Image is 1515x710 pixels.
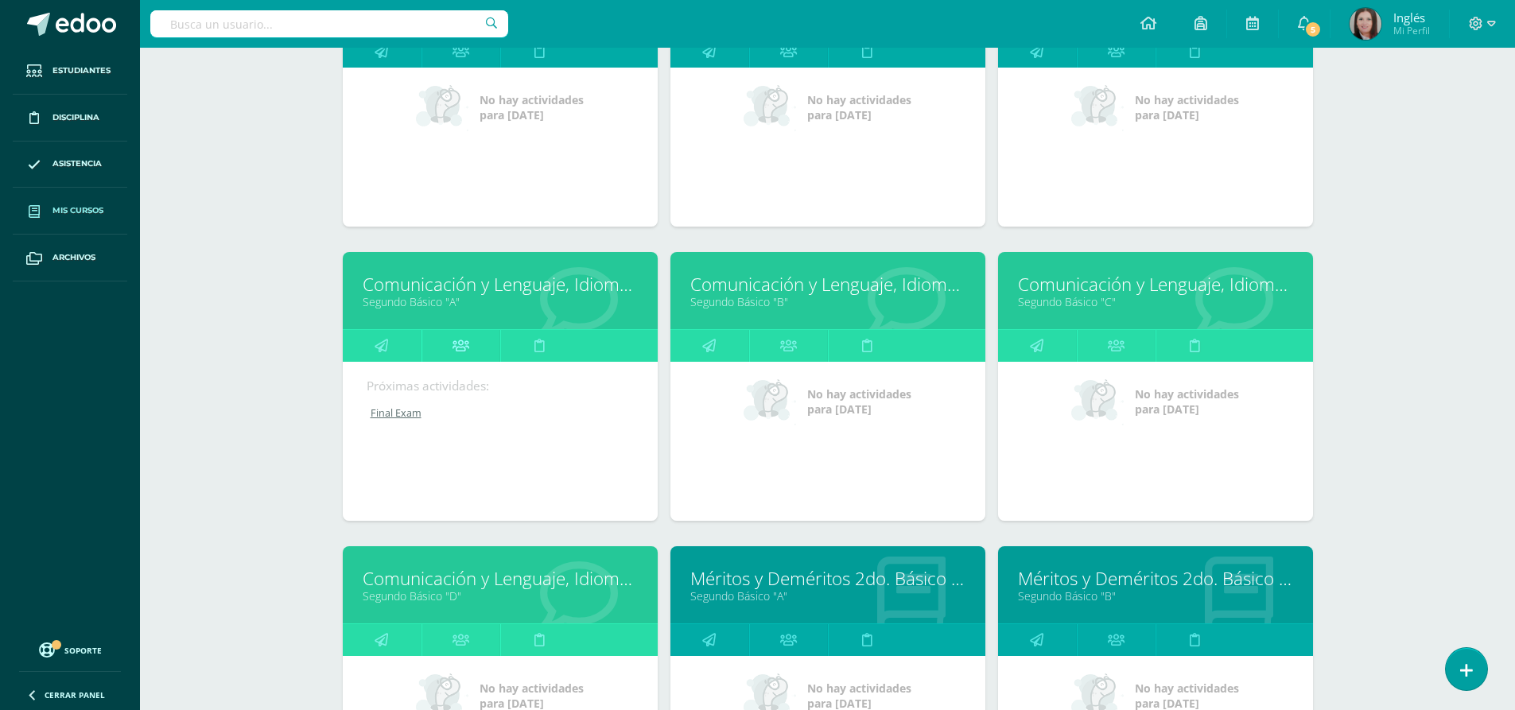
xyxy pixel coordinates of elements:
a: Méritos y Deméritos 2do. Básico "B" [1018,566,1293,591]
span: 5 [1304,21,1322,38]
a: Segundo Básico "A" [690,588,965,603]
a: Comunicación y Lenguaje, Idioma Extranjero Inglés [1018,272,1293,297]
span: Mis cursos [52,204,103,217]
span: Soporte [64,645,102,656]
span: Cerrar panel [45,689,105,700]
span: No hay actividades para [DATE] [1135,386,1239,417]
a: Segundo Básico "C" [1018,294,1293,309]
a: Méritos y Deméritos 2do. Básico "A" [690,566,965,591]
a: Asistencia [13,142,127,188]
span: No hay actividades para [DATE] [480,92,584,122]
img: no_activities_small.png [744,378,796,425]
a: Soporte [19,638,121,660]
a: Disciplina [13,95,127,142]
div: Próximas actividades: [367,378,634,394]
a: Comunicación y Lenguaje, Idioma Extranjero Inglés [690,272,965,297]
a: Mis cursos [13,188,127,235]
a: Comunicación y Lenguaje, Idioma Extranjero Inglés [363,272,638,297]
span: No hay actividades para [DATE] [807,386,911,417]
input: Busca un usuario... [150,10,508,37]
span: No hay actividades para [DATE] [1135,92,1239,122]
a: Estudiantes [13,48,127,95]
span: Inglés [1393,10,1430,25]
a: Segundo Básico "B" [1018,588,1293,603]
img: no_activities_small.png [1071,378,1124,425]
span: Estudiantes [52,64,111,77]
a: Final Exam [367,406,635,420]
span: Mi Perfil [1393,24,1430,37]
img: no_activities_small.png [1071,83,1124,131]
a: Comunicación y Lenguaje, Idioma Extranjero Inglés [363,566,638,591]
span: Asistencia [52,157,102,170]
a: Archivos [13,235,127,281]
span: Disciplina [52,111,99,124]
img: no_activities_small.png [416,83,468,131]
a: Segundo Básico "D" [363,588,638,603]
img: e03ec1ec303510e8e6f60bf4728ca3bf.png [1350,8,1381,40]
span: No hay actividades para [DATE] [807,92,911,122]
a: Segundo Básico "B" [690,294,965,309]
span: Archivos [52,251,95,264]
a: Segundo Básico "A" [363,294,638,309]
img: no_activities_small.png [744,83,796,131]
